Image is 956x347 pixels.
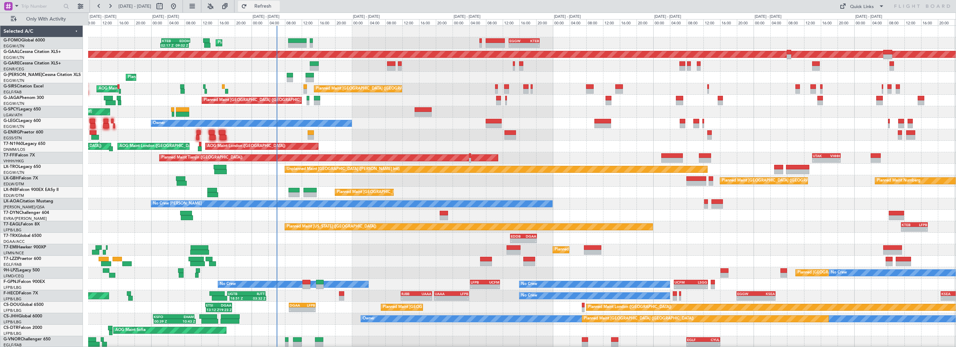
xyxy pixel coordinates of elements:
div: 20:00 [134,19,151,25]
div: 00:00 [653,19,670,25]
div: 08:00 [84,19,101,25]
div: RJTT [246,292,265,296]
div: Planned Maint [US_STATE] ([GEOGRAPHIC_DATA]) [287,222,376,232]
div: No Crew [831,268,847,278]
div: [DATE] - [DATE] [654,14,681,20]
div: Planned Maint [GEOGRAPHIC_DATA] ([GEOGRAPHIC_DATA]) [316,84,426,94]
a: T7-DYNChallenger 604 [3,211,49,215]
div: 16:00 [118,19,134,25]
div: 16:00 [720,19,737,25]
div: 12:00 [302,19,318,25]
div: 16:00 [519,19,536,25]
div: - [674,285,691,289]
a: EGGW/LTN [3,124,24,129]
div: UCFM [674,280,691,284]
div: 08:00 [185,19,201,25]
div: LFPB [452,292,468,296]
div: 16:00 [921,19,938,25]
div: - [813,158,826,162]
div: Planned Maint [GEOGRAPHIC_DATA] ([GEOGRAPHIC_DATA]) [383,302,493,313]
a: 9H-LPZLegacy 500 [3,268,40,272]
div: Unplanned Maint [GEOGRAPHIC_DATA] ([PERSON_NAME] Intl) [287,164,400,175]
div: KTEB [524,39,539,43]
a: EGSS/STN [3,136,22,141]
a: T7-N1960Legacy 650 [3,142,45,146]
div: Owner [363,314,375,324]
a: EGGW/LTN [3,170,24,175]
div: 00:00 [252,19,268,25]
div: 12:00 [804,19,821,25]
span: T7-N1960 [3,142,23,146]
div: - [435,296,452,300]
a: LGAV/ATH [3,113,22,118]
div: 12:00 [101,19,118,25]
div: 16:00 [620,19,637,25]
div: - [416,296,431,300]
div: 08:00 [888,19,904,25]
span: G-SIRS [3,84,17,88]
div: DGAA [218,303,231,307]
div: ETSI [206,303,218,307]
div: - [452,296,468,300]
a: T7-TRXGlobal 6500 [3,234,41,238]
div: AOG Maint Sofia [115,325,146,336]
div: KTEB [902,223,915,227]
div: [DATE] - [DATE] [152,14,179,20]
div: - [509,43,524,47]
div: Planned Maint [GEOGRAPHIC_DATA] ([GEOGRAPHIC_DATA]) [584,314,694,324]
a: EGGW/LTN [3,44,24,49]
a: G-SIRSCitation Excel [3,84,44,88]
div: VHHH [826,154,840,158]
a: EDLW/DTM [3,193,24,198]
div: 16:00 [821,19,838,25]
div: 08:00 [787,19,804,25]
a: G-VNORChallenger 650 [3,337,51,341]
div: - [511,239,524,243]
div: No Crew [521,291,537,301]
div: 00:00 [453,19,469,25]
div: RJBB [401,292,416,296]
a: F-GPNJFalcon 900EX [3,280,45,284]
div: [DATE] - [DATE] [855,14,882,20]
div: AOG Maint [PERSON_NAME] [99,84,152,94]
a: DGAA/ACC [3,239,25,244]
span: G-JAGA [3,96,20,100]
div: EGGW [509,39,524,43]
div: AOG Maint London ([GEOGRAPHIC_DATA]) [207,141,285,152]
span: F-GPNJ [3,280,18,284]
div: Quick Links [850,3,874,10]
div: 00:00 [754,19,770,25]
button: Only With Activity [8,14,76,25]
div: [DATE] - [DATE] [554,14,581,20]
span: T7-LZZI [3,257,18,261]
div: - [737,296,756,300]
a: LFPB/LBG [3,228,22,233]
a: LFPB/LBG [3,285,22,290]
div: 16:00 [218,19,235,25]
a: G-GAALCessna Citation XLS+ [3,50,61,54]
div: - [471,285,485,289]
div: UAAA [416,292,431,296]
a: G-FOMOGlobal 6000 [3,38,45,43]
div: 04:00 [369,19,385,25]
span: LX-TRO [3,165,18,169]
a: T7-FFIFalcon 7X [3,153,35,157]
div: 20:00 [737,19,754,25]
span: CS-JHH [3,314,18,318]
div: 08:00 [385,19,402,25]
a: CS-JHHGlobal 6000 [3,314,42,318]
div: 19:23 Z [219,308,231,312]
span: G-LEGC [3,119,18,123]
div: 03:32 Z [248,296,265,300]
div: [DATE] - [DATE] [353,14,380,20]
span: LX-GBH [3,176,19,180]
span: G-GARE [3,61,20,65]
div: UCFM [485,280,499,284]
a: G-SPCYLegacy 650 [3,107,41,111]
a: DNMM/LOS [3,147,25,152]
div: 20:00 [235,19,252,25]
input: Trip Number [21,1,61,11]
a: EVRA/[PERSON_NAME] [3,216,47,221]
a: EGGW/LTN [3,101,24,106]
a: LFPB/LBG [3,319,22,325]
